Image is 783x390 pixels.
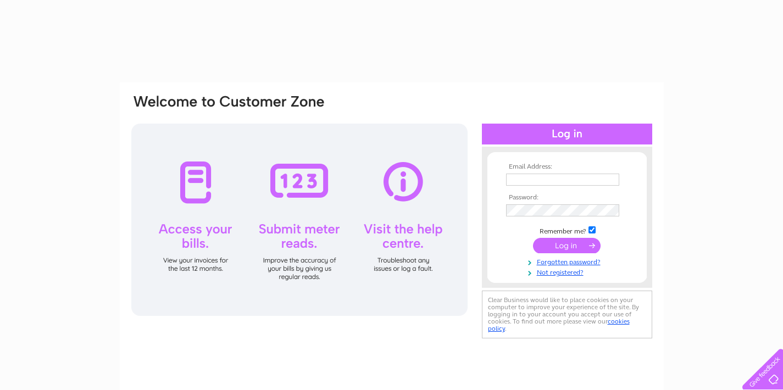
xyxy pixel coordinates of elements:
div: Clear Business would like to place cookies on your computer to improve your experience of the sit... [482,291,652,338]
th: Password: [503,194,631,202]
th: Email Address: [503,163,631,171]
a: Not registered? [506,266,631,277]
input: Submit [533,238,601,253]
td: Remember me? [503,225,631,236]
a: Forgotten password? [506,256,631,266]
a: cookies policy [488,317,630,332]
